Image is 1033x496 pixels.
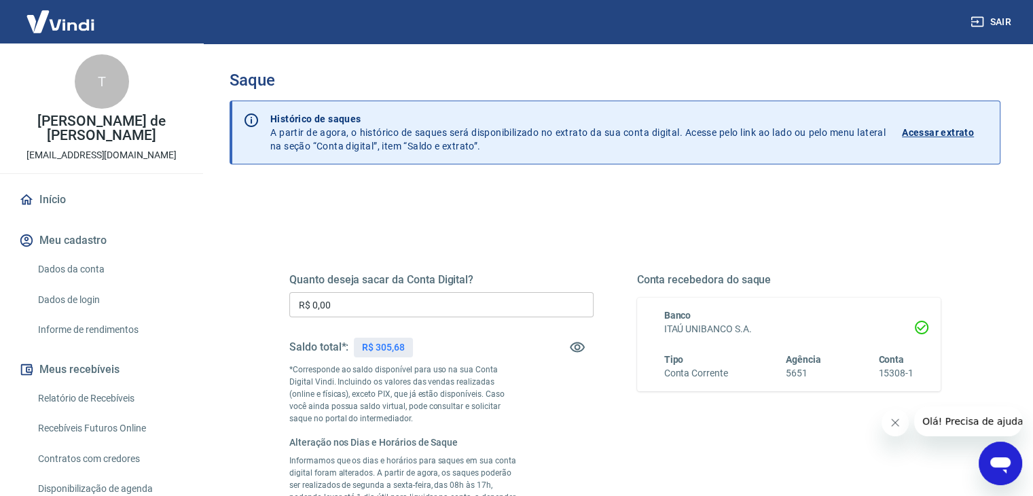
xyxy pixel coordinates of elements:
[16,1,105,42] img: Vindi
[902,112,989,153] a: Acessar extrato
[637,273,941,287] h5: Conta recebedora do saque
[664,354,684,365] span: Tipo
[914,406,1022,436] iframe: Mensagem da empresa
[270,112,886,153] p: A partir de agora, o histórico de saques será disponibilizado no extrato da sua conta digital. Ac...
[902,126,974,139] p: Acessar extrato
[664,322,914,336] h6: ITAÚ UNIBANCO S.A.
[289,340,348,354] h5: Saldo total*:
[75,54,129,109] div: T
[33,255,187,283] a: Dados da conta
[664,310,691,321] span: Banco
[33,414,187,442] a: Recebíveis Futuros Online
[230,71,1000,90] h3: Saque
[8,10,114,20] span: Olá! Precisa de ajuda?
[16,226,187,255] button: Meu cadastro
[289,436,518,449] h6: Alteração nos Dias e Horários de Saque
[26,148,177,162] p: [EMAIL_ADDRESS][DOMAIN_NAME]
[33,385,187,412] a: Relatório de Recebíveis
[786,366,821,380] h6: 5651
[33,286,187,314] a: Dados de login
[289,273,594,287] h5: Quanto deseja sacar da Conta Digital?
[878,366,913,380] h6: 15308-1
[33,316,187,344] a: Informe de rendimentos
[786,354,821,365] span: Agência
[16,185,187,215] a: Início
[878,354,904,365] span: Conta
[270,112,886,126] p: Histórico de saques
[882,409,909,436] iframe: Fechar mensagem
[11,114,192,143] p: [PERSON_NAME] de [PERSON_NAME]
[289,364,518,425] p: *Corresponde ao saldo disponível para uso na sua Conta Digital Vindi. Incluindo os valores das ve...
[33,445,187,473] a: Contratos com credores
[968,10,1017,35] button: Sair
[664,366,728,380] h6: Conta Corrente
[362,340,405,355] p: R$ 305,68
[16,355,187,385] button: Meus recebíveis
[979,442,1022,485] iframe: Botão para abrir a janela de mensagens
